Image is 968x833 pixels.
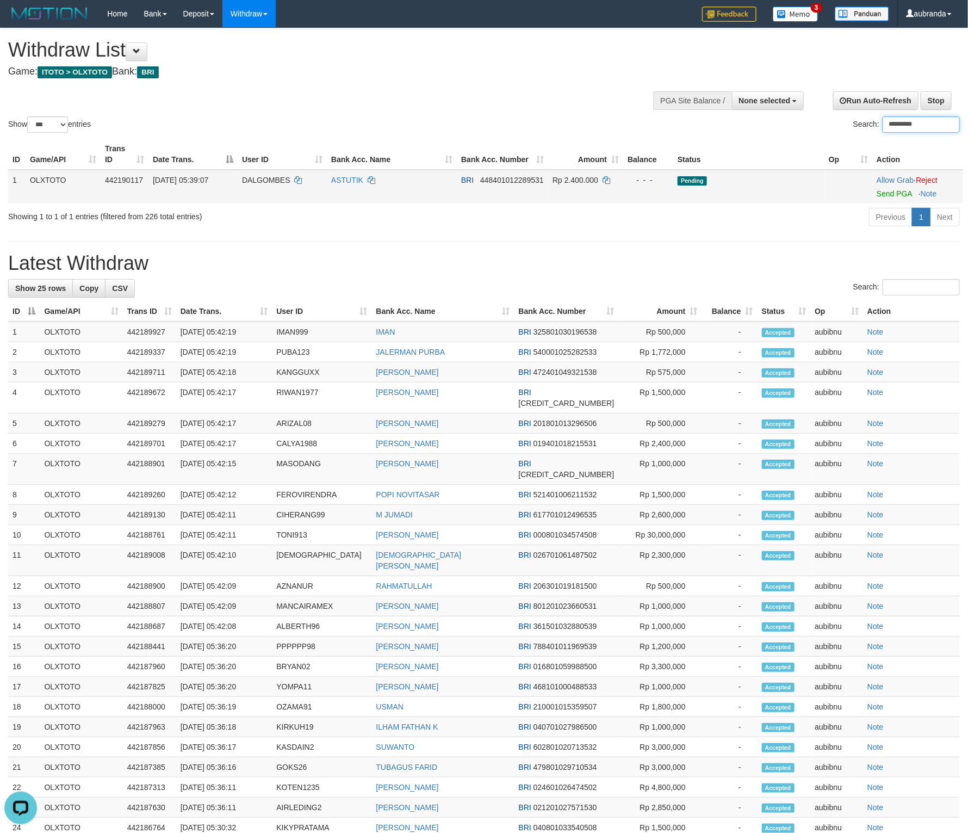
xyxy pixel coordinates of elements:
td: [DATE] 05:42:17 [176,434,272,454]
a: Note [867,510,884,519]
td: aubibnu [810,362,863,382]
span: Copy 016801059988500 to clipboard [533,662,597,671]
td: 11 [8,545,40,576]
td: KANGGUXX [272,362,371,382]
a: JALERMAN PURBA [376,348,445,356]
td: Rp 575,000 [618,362,702,382]
a: Note [867,723,884,731]
span: BRI [461,176,474,184]
a: Note [921,189,937,198]
span: Accepted [762,368,795,378]
td: 442188687 [123,616,176,637]
td: - [702,362,758,382]
td: Rp 3,300,000 [618,657,702,677]
td: - [702,322,758,342]
label: Show entries [8,116,91,133]
a: 1 [912,208,930,226]
td: 3 [8,362,40,382]
td: OLXTOTO [40,576,122,596]
th: Date Trans.: activate to sort column ascending [176,301,272,322]
th: Bank Acc. Name: activate to sort column ascending [372,301,514,322]
th: Action [863,301,960,322]
td: [DATE] 05:42:17 [176,414,272,434]
a: Note [867,459,884,468]
td: OLXTOTO [40,434,122,454]
td: aubibnu [810,505,863,525]
span: BRI [519,490,531,499]
td: AZNANUR [272,576,371,596]
td: aubibnu [810,322,863,342]
td: Rp 1,500,000 [618,382,702,414]
td: · [872,170,963,203]
td: - [702,505,758,525]
span: BRI [137,66,158,78]
a: Note [867,348,884,356]
td: aubibnu [810,545,863,576]
td: BRYAN02 [272,657,371,677]
td: 442189672 [123,382,176,414]
a: [PERSON_NAME] [376,419,439,428]
a: TUBAGUS FARID [376,763,438,772]
span: Accepted [762,643,795,652]
a: Stop [921,91,952,110]
span: Accepted [762,388,795,398]
span: 3 [811,3,822,13]
td: [DATE] 05:42:09 [176,596,272,616]
a: [PERSON_NAME] [376,388,439,397]
td: 1 [8,322,40,342]
span: Show 25 rows [15,284,66,293]
td: Rp 2,400,000 [618,434,702,454]
span: Accepted [762,460,795,469]
a: [PERSON_NAME] [376,622,439,631]
th: Bank Acc. Number: activate to sort column ascending [514,301,619,322]
a: Note [867,582,884,590]
span: [DATE] 05:39:07 [153,176,208,184]
span: Copy 617701012496535 to clipboard [533,510,597,519]
td: - [702,545,758,576]
span: BRI [519,622,531,631]
div: - - - [628,175,669,186]
td: - [702,576,758,596]
a: [PERSON_NAME] [376,642,439,651]
th: User ID: activate to sort column ascending [272,301,371,322]
a: [PERSON_NAME] [376,662,439,671]
td: [DATE] 05:42:10 [176,545,272,576]
td: 442189337 [123,342,176,362]
span: Copy 026701061487502 to clipboard [533,551,597,559]
td: ALBERTH96 [272,616,371,637]
td: FEROVIRENDRA [272,485,371,505]
span: Copy 448401012289531 to clipboard [480,176,544,184]
a: [PERSON_NAME] [376,439,439,448]
td: [DATE] 05:42:09 [176,576,272,596]
td: MANCAIRAMEX [272,596,371,616]
a: Send PGA [877,189,912,198]
a: Run Auto-Refresh [833,91,919,110]
th: Game/API: activate to sort column ascending [26,139,101,170]
span: Accepted [762,602,795,612]
td: OLXTOTO [40,454,122,485]
a: Note [867,823,884,832]
span: Copy 201801013296506 to clipboard [533,419,597,428]
span: Accepted [762,582,795,591]
td: PUBA123 [272,342,371,362]
td: Rp 1,500,000 [618,485,702,505]
td: [DATE] 05:42:12 [176,485,272,505]
span: Accepted [762,419,795,429]
a: CSV [105,279,135,298]
td: 442187960 [123,657,176,677]
span: BRI [519,662,531,671]
a: Note [867,743,884,751]
td: OLXTOTO [40,525,122,545]
td: 442187825 [123,677,176,697]
span: BRI [519,530,531,539]
td: 5 [8,414,40,434]
td: aubibnu [810,382,863,414]
a: Note [867,622,884,631]
span: BRI [519,328,531,336]
input: Search: [883,116,960,133]
span: BRI [519,510,531,519]
td: [DATE] 05:42:11 [176,505,272,525]
span: Accepted [762,491,795,500]
td: 7 [8,454,40,485]
span: BRI [519,582,531,590]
